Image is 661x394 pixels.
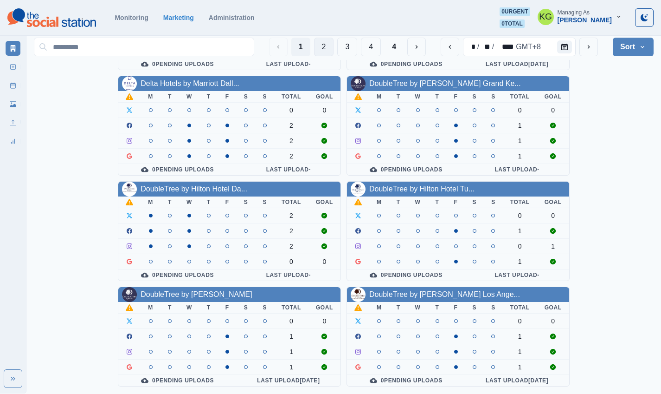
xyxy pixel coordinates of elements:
a: Delta Hotels by Marriott Dall... [141,79,239,87]
button: Page 4 [361,38,381,56]
div: 0 Pending Uploads [126,377,229,384]
button: Calendar [557,40,572,53]
th: M [141,197,160,208]
th: S [484,302,503,314]
div: 0 [545,106,562,114]
th: Goal [308,91,340,103]
div: 0 [510,212,530,219]
div: 0 [545,317,562,325]
div: Katrina Gallardo [539,6,552,28]
div: 1 [510,227,530,235]
button: previous [441,38,459,56]
div: 1 [510,137,530,144]
div: 0 [282,317,301,325]
th: M [369,197,389,208]
th: F [218,197,237,208]
div: 0 [316,106,333,114]
button: next [579,38,598,56]
a: DoubleTree by Hilton Hotel Tu... [369,185,475,193]
th: S [465,197,484,208]
a: Marketing [163,14,194,21]
div: 0 Pending Uploads [126,166,229,173]
div: 0 [316,317,333,325]
th: M [369,302,389,314]
div: time zone [515,41,542,53]
th: F [218,91,237,103]
th: F [447,91,465,103]
div: Last Upload [DATE] [473,60,562,68]
th: S [465,91,484,103]
th: S [465,302,484,314]
div: Last Upload - [473,271,562,279]
th: Goal [537,91,569,103]
button: Last Page [385,38,404,56]
a: Post Schedule [6,78,20,93]
div: 1 [510,152,530,160]
div: 0 [545,212,562,219]
th: T [389,91,408,103]
th: Total [274,91,308,103]
img: 145076192174922 [122,287,137,302]
div: 0 [316,258,333,265]
th: Goal [308,197,340,208]
th: T [389,197,408,208]
div: day [480,41,491,53]
div: 0 [282,258,301,265]
th: S [237,91,256,103]
th: Total [503,197,537,208]
div: 2 [282,227,301,235]
th: F [447,197,465,208]
th: T [428,197,447,208]
th: Goal [537,302,569,314]
th: W [408,197,428,208]
div: Last Upload - [244,271,333,279]
th: Goal [537,197,569,208]
div: 1 [510,363,530,371]
div: 0 Pending Uploads [354,377,458,384]
button: Page 1 [291,38,310,56]
a: DoubleTree by [PERSON_NAME] [141,290,252,298]
div: Last Upload - [244,166,333,173]
div: Date [465,41,542,53]
th: W [179,302,199,314]
button: Expand [4,369,22,388]
div: 1 [545,243,562,250]
div: year [495,41,515,53]
th: S [484,91,503,103]
th: T [428,91,447,103]
a: Marketing Summary [6,41,20,56]
th: W [179,197,199,208]
div: month [465,41,476,53]
img: 173505296487 [351,76,366,91]
th: Total [503,302,537,314]
a: Administration [209,14,255,21]
div: Managing As [558,9,590,16]
div: 2 [282,152,301,160]
th: Total [274,302,308,314]
span: 0 urgent [500,7,530,16]
th: Goal [308,302,340,314]
button: Toggle Mode [635,8,654,27]
div: / [491,41,495,53]
a: Media Library [6,97,20,112]
th: S [484,197,503,208]
th: S [255,197,274,208]
img: 92019168018 [351,182,366,197]
div: 1 [282,348,301,355]
div: Last Upload [DATE] [473,377,562,384]
div: [PERSON_NAME] [558,16,612,24]
th: T [160,302,179,314]
th: W [408,302,428,314]
a: DoubleTree by [PERSON_NAME] Grand Ke... [369,79,521,87]
th: Total [503,91,537,103]
div: 0 [282,106,301,114]
th: Total [274,197,308,208]
div: 1 [282,333,301,340]
th: T [199,302,218,314]
button: Page 3 [337,38,357,56]
th: M [141,302,160,314]
div: 1 [510,333,530,340]
span: 0 total [500,20,525,28]
button: Previous [269,38,288,56]
th: T [389,302,408,314]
